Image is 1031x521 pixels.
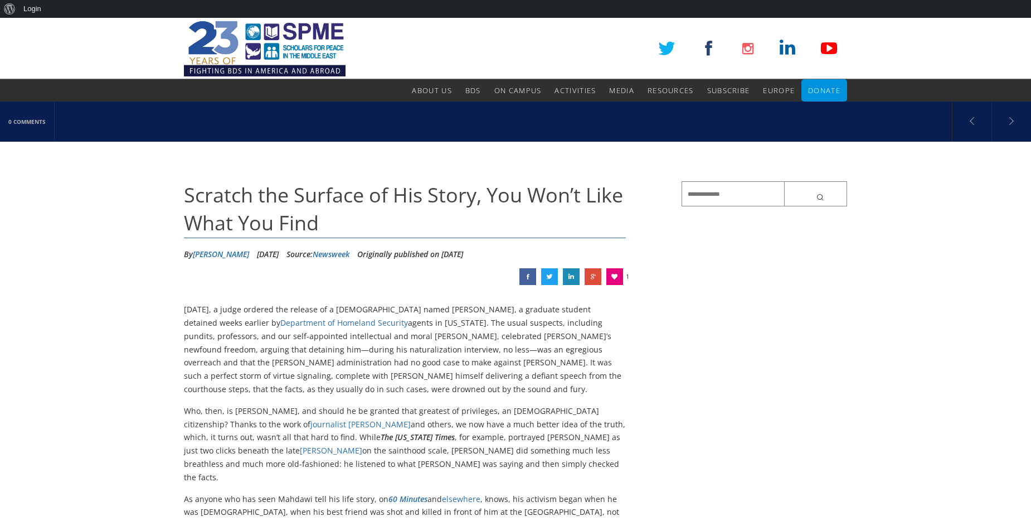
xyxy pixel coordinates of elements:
a: Activities [555,79,596,102]
p: Who, then, is [PERSON_NAME], and should he be granted that greatest of privileges, an [DEMOGRAPHI... [184,404,626,484]
a: On Campus [494,79,542,102]
span: 1 [626,268,629,285]
a: Scratch the Surface of His Story, You Won’t Like What You Find [585,268,601,285]
a: Donate [808,79,840,102]
a: Scratch the Surface of His Story, You Won’t Like What You Find [519,268,536,285]
span: BDS [465,85,481,95]
a: Europe [763,79,795,102]
span: Media [609,85,634,95]
a: Media [609,79,634,102]
a: About Us [412,79,451,102]
a: [PERSON_NAME] [300,445,362,456]
a: journalist [PERSON_NAME] [310,419,411,430]
span: Activities [555,85,596,95]
li: [DATE] [257,246,279,263]
span: About Us [412,85,451,95]
a: Scratch the Surface of His Story, You Won’t Like What You Find [563,268,580,285]
span: On Campus [494,85,542,95]
span: Subscribe [707,85,750,95]
span: Resources [648,85,694,95]
a: Resources [648,79,694,102]
span: Scratch the Surface of His Story, You Won’t Like What You Find [184,181,623,237]
div: Source: [286,246,349,263]
em: The [US_STATE] Times [381,432,455,442]
a: BDS [465,79,481,102]
a: Scratch the Surface of His Story, You Won’t Like What You Find [541,268,558,285]
span: Europe [763,85,795,95]
span: Donate [808,85,840,95]
li: Originally published on [DATE] [357,246,463,263]
p: [DATE], a judge ordered the release of a [DEMOGRAPHIC_DATA] named [PERSON_NAME], a graduate stude... [184,303,626,396]
a: Department of Homeland Security [280,317,408,328]
img: SPME [184,18,346,79]
a: [PERSON_NAME] [193,249,249,259]
a: 60 Minutes [388,494,427,504]
a: elsewhere [442,494,480,504]
li: By [184,246,249,263]
a: Newsweek [313,249,349,259]
a: Subscribe [707,79,750,102]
